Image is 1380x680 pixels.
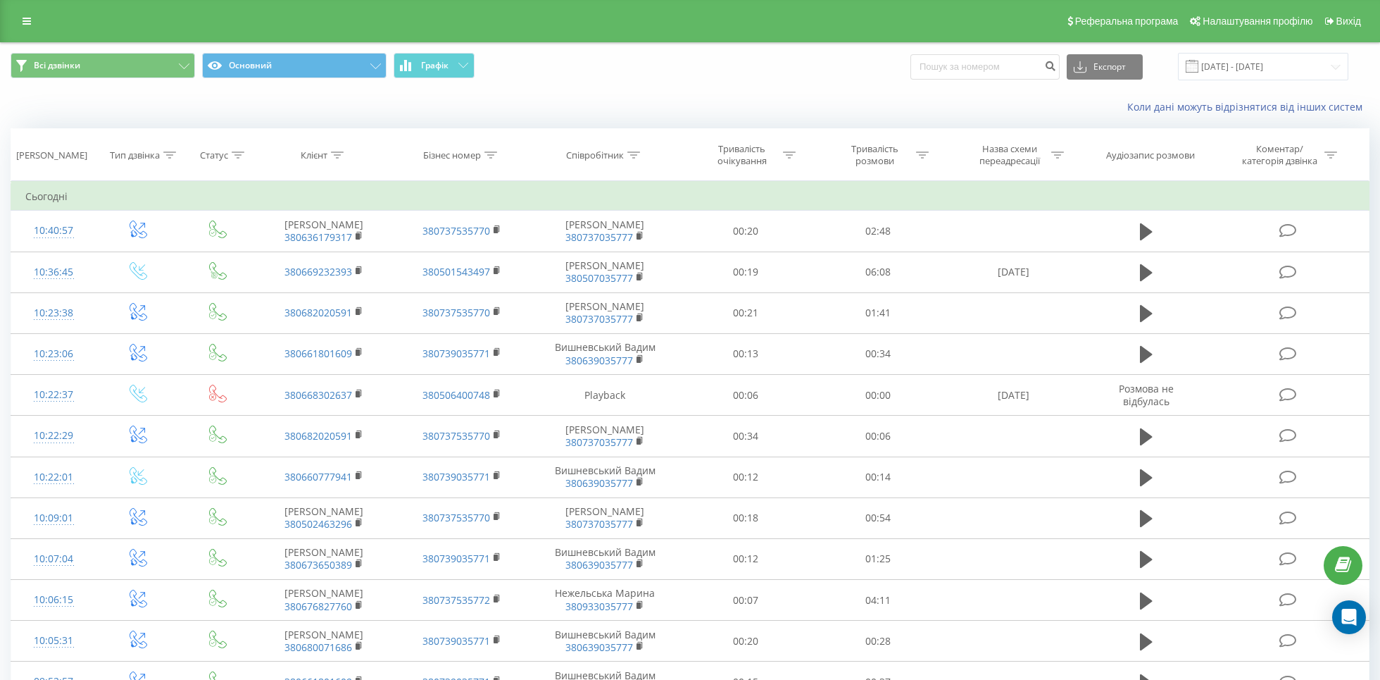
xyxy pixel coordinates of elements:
[284,600,352,613] a: 380676827760
[812,621,944,662] td: 00:28
[422,388,490,402] a: 380506400748
[531,252,679,292] td: [PERSON_NAME]
[565,641,633,654] a: 380639035777
[531,416,679,457] td: [PERSON_NAME]
[565,271,633,285] a: 380507035777
[812,333,944,374] td: 00:34
[944,252,1082,292] td: [DATE]
[1075,16,1179,27] span: Реферальна програма
[812,580,944,621] td: 04:11
[565,312,633,326] a: 380737035777
[422,511,490,524] a: 380737535770
[565,435,633,449] a: 380737035777
[812,252,944,292] td: 06:08
[1119,382,1174,408] span: Розмова не відбулась
[255,580,393,621] td: [PERSON_NAME]
[531,292,679,333] td: [PERSON_NAME]
[202,53,387,78] button: Основний
[812,375,944,416] td: 00:00
[25,217,82,245] div: 10:40:57
[284,347,352,360] a: 380661801609
[679,457,812,497] td: 00:12
[200,149,228,161] div: Статус
[972,143,1048,167] div: Назва схеми переадресації
[255,538,393,579] td: [PERSON_NAME]
[812,211,944,252] td: 02:48
[944,375,1082,416] td: [DATE]
[837,143,912,167] div: Тривалість розмови
[1238,143,1321,167] div: Коментар/категорія дзвінка
[565,354,633,367] a: 380639035777
[284,517,352,531] a: 380502463296
[1127,100,1369,113] a: Коли дані можуть відрізнятися вiд інших систем
[422,634,490,648] a: 380739035771
[679,538,812,579] td: 00:12
[301,149,327,161] div: Клієнт
[25,381,82,409] div: 10:22:37
[812,416,944,457] td: 00:06
[679,580,812,621] td: 00:07
[679,621,812,662] td: 00:20
[679,333,812,374] td: 00:13
[531,621,679,662] td: Вишневський Вадим
[1106,149,1195,161] div: Аудіозапис розмови
[1203,16,1312,27] span: Налаштування профілю
[25,464,82,491] div: 10:22:01
[531,333,679,374] td: Вишневський Вадим
[565,517,633,531] a: 380737035777
[25,299,82,327] div: 10:23:38
[25,259,82,286] div: 10:36:45
[284,558,352,571] a: 380673650389
[255,621,393,662] td: [PERSON_NAME]
[423,149,481,161] div: Бізнес номер
[566,149,624,161] div: Співробітник
[11,183,1369,211] td: Сьогодні
[704,143,779,167] div: Тривалість очікування
[1332,600,1366,634] div: Open Intercom Messenger
[679,292,812,333] td: 00:21
[110,149,160,161] div: Тип дзвінка
[565,558,633,571] a: 380639035777
[284,306,352,319] a: 380682020591
[565,230,633,244] a: 380737035777
[284,641,352,654] a: 380680071686
[422,306,490,319] a: 380737535770
[11,53,195,78] button: Всі дзвінки
[812,292,944,333] td: 01:41
[910,54,1060,80] input: Пошук за номером
[25,627,82,655] div: 10:05:31
[25,586,82,614] div: 10:06:15
[34,60,80,71] span: Всі дзвінки
[565,476,633,490] a: 380639035777
[1067,54,1143,80] button: Експорт
[812,538,944,579] td: 01:25
[422,347,490,360] a: 380739035771
[812,497,944,538] td: 00:54
[679,252,812,292] td: 00:19
[422,552,490,565] a: 380739035771
[394,53,475,78] button: Графік
[679,375,812,416] td: 00:06
[531,538,679,579] td: Вишневський Вадим
[1336,16,1361,27] span: Вихід
[255,497,393,538] td: [PERSON_NAME]
[531,580,679,621] td: Нежельська Марина
[284,230,352,244] a: 380636179317
[284,429,352,443] a: 380682020591
[422,593,490,607] a: 380737535772
[284,470,352,483] a: 380660777941
[284,388,352,402] a: 380668302637
[422,470,490,483] a: 380739035771
[25,505,82,532] div: 10:09:01
[255,211,393,252] td: [PERSON_NAME]
[25,340,82,368] div: 10:23:06
[531,457,679,497] td: Вишневський Вадим
[531,375,679,416] td: Playback
[25,545,82,573] div: 10:07:04
[422,265,490,278] a: 380501543497
[531,497,679,538] td: [PERSON_NAME]
[421,61,448,70] span: Графік
[531,211,679,252] td: [PERSON_NAME]
[812,457,944,497] td: 00:14
[565,600,633,613] a: 380933035777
